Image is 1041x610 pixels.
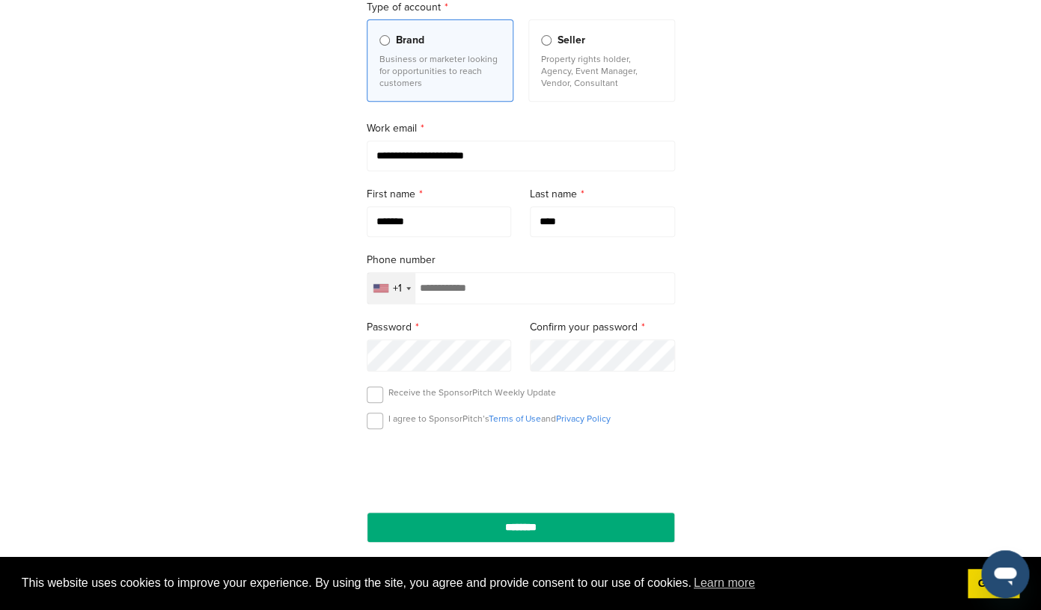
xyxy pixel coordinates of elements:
label: Work email [367,120,675,137]
label: Phone number [367,252,675,268]
p: Business or marketer looking for opportunities to reach customers [379,53,501,89]
input: Brand Business or marketer looking for opportunities to reach customers [379,35,390,46]
div: +1 [393,283,402,294]
label: Password [367,319,512,336]
a: Terms of Use [489,413,541,424]
a: learn more about cookies [692,572,757,594]
span: This website uses cookies to improve your experience. By using the site, you agree and provide co... [22,572,956,594]
p: Property rights holder, Agency, Event Manager, Vendor, Consultant [541,53,662,89]
label: Confirm your password [530,319,675,336]
span: Seller [558,32,585,49]
iframe: reCAPTCHA [436,446,606,490]
input: Seller Property rights holder, Agency, Event Manager, Vendor, Consultant [541,35,552,46]
label: Last name [530,186,675,203]
div: Selected country [367,273,415,304]
span: Brand [396,32,424,49]
a: dismiss cookie message [968,569,1019,599]
p: Receive the SponsorPitch Weekly Update [388,386,556,398]
p: I agree to SponsorPitch’s and [388,413,611,425]
a: Privacy Policy [556,413,611,424]
label: First name [367,186,512,203]
iframe: Button to launch messaging window [981,550,1029,598]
